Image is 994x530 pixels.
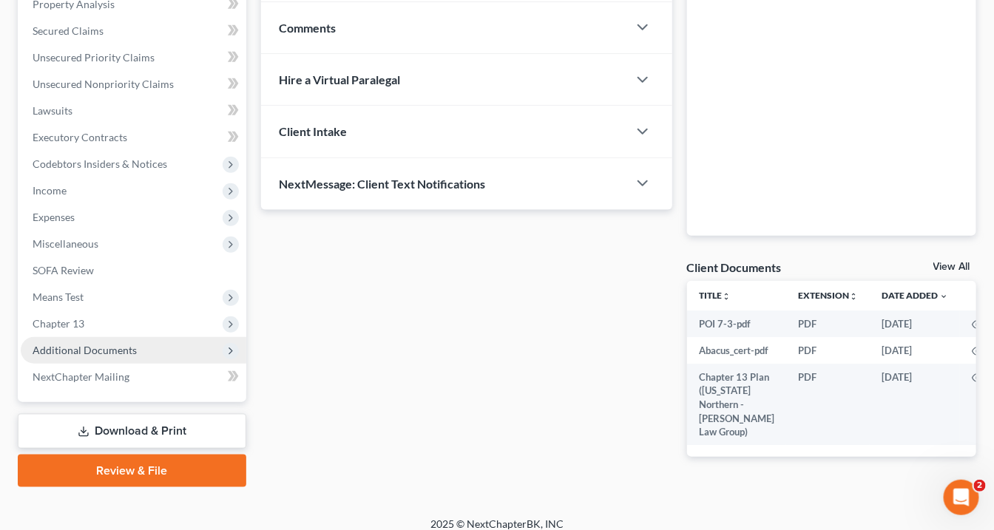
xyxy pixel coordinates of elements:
[21,71,246,98] a: Unsecured Nonpriority Claims
[687,259,782,275] div: Client Documents
[882,290,948,301] a: Date Added expand_more
[33,184,67,197] span: Income
[849,292,858,301] i: unfold_more
[798,290,858,301] a: Extensionunfold_more
[786,337,870,364] td: PDF
[870,337,960,364] td: [DATE]
[21,257,246,284] a: SOFA Review
[687,310,786,337] td: POI 7-3-pdf
[33,104,72,117] span: Lawsuits
[722,292,731,301] i: unfold_more
[33,344,137,356] span: Additional Documents
[279,124,347,138] span: Client Intake
[939,292,948,301] i: expand_more
[21,98,246,124] a: Lawsuits
[687,364,786,445] td: Chapter 13 Plan ([US_STATE] Northern - [PERSON_NAME] Law Group)
[21,44,246,71] a: Unsecured Priority Claims
[33,157,167,170] span: Codebtors Insiders & Notices
[974,480,986,492] span: 2
[21,124,246,151] a: Executory Contracts
[933,262,970,272] a: View All
[21,364,246,390] a: NextChapter Mailing
[870,310,960,337] td: [DATE]
[687,337,786,364] td: Abacus_cert-pdf
[18,414,246,449] a: Download & Print
[870,364,960,445] td: [DATE]
[33,370,129,383] span: NextChapter Mailing
[944,480,979,515] iframe: Intercom live chat
[786,310,870,337] td: PDF
[33,317,84,330] span: Chapter 13
[33,291,84,303] span: Means Test
[786,364,870,445] td: PDF
[279,177,485,191] span: NextMessage: Client Text Notifications
[33,211,75,223] span: Expenses
[699,290,731,301] a: Titleunfold_more
[33,78,174,90] span: Unsecured Nonpriority Claims
[18,455,246,487] a: Review & File
[33,237,98,250] span: Miscellaneous
[33,24,104,37] span: Secured Claims
[21,18,246,44] a: Secured Claims
[279,72,400,86] span: Hire a Virtual Paralegal
[33,131,127,143] span: Executory Contracts
[33,264,94,276] span: SOFA Review
[33,51,155,64] span: Unsecured Priority Claims
[279,21,336,35] span: Comments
